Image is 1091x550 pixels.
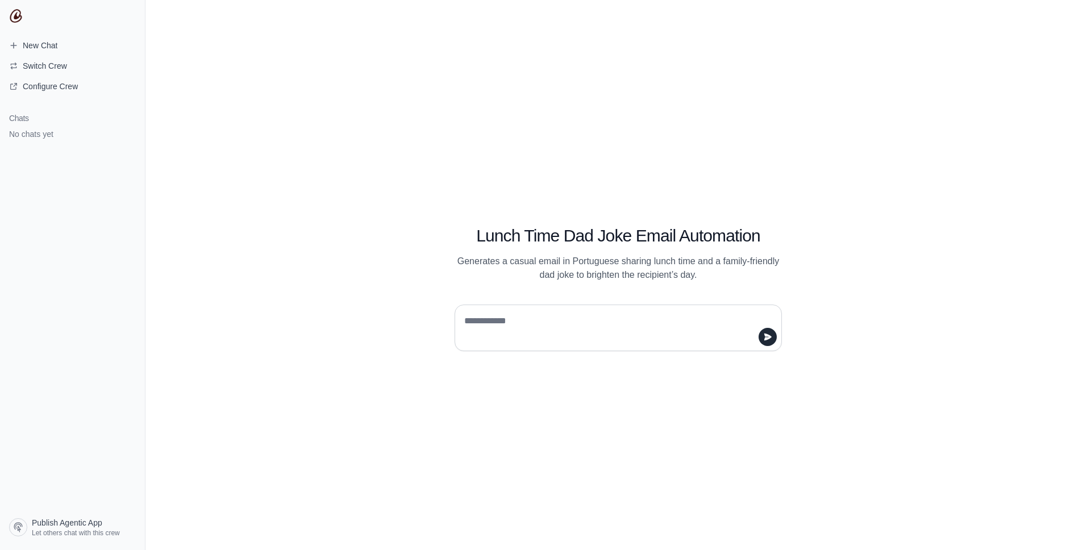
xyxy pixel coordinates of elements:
span: Let others chat with this crew [32,528,120,537]
a: Publish Agentic App Let others chat with this crew [5,514,140,541]
span: Publish Agentic App [32,517,102,528]
p: Generates a casual email in Portuguese sharing lunch time and a family-friendly dad joke to brigh... [455,255,782,282]
a: Configure Crew [5,77,140,95]
a: New Chat [5,36,140,55]
img: CrewAI Logo [9,9,23,23]
span: Switch Crew [23,60,67,72]
h1: Lunch Time Dad Joke Email Automation [455,226,782,246]
button: Switch Crew [5,57,140,75]
span: New Chat [23,40,57,51]
span: Configure Crew [23,81,78,92]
